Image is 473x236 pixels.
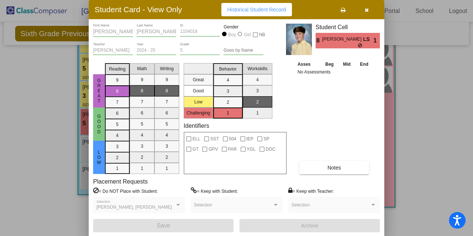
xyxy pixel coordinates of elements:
label: = Keep with Student: [191,187,238,195]
button: Historical Student Record [221,3,292,16]
input: Enter ID [180,29,220,34]
span: GPV [208,145,218,154]
span: PAR [228,145,237,154]
span: Notes [327,165,341,171]
div: Boy [228,31,236,38]
h3: Student Card - View Only [95,5,182,14]
td: No Assessments [296,68,373,76]
label: = Keep with Teacher: [288,187,334,195]
span: Save [157,222,170,229]
input: goes by name [224,48,263,53]
span: DOC [266,145,276,154]
mat-label: Gender [224,24,263,30]
span: ELL [193,134,200,143]
span: SP [263,134,269,143]
span: GT [193,145,199,154]
th: Mid [338,60,355,68]
label: Identifiers [184,122,209,129]
button: Archive [239,219,380,232]
th: Asses [296,60,320,68]
input: grade [180,48,220,53]
label: = Do NOT Place with Student: [93,187,158,195]
button: Save [93,219,234,232]
th: End [355,60,373,68]
span: [PERSON_NAME], [PERSON_NAME] [96,205,172,210]
span: Archive [301,223,319,229]
span: Low [96,150,102,165]
span: 1 [374,36,380,45]
div: Girl [244,31,251,38]
span: Good [96,114,102,134]
label: Placement Requests [93,178,148,185]
span: Great [96,78,102,104]
span: IEP [246,134,253,143]
span: YGL [247,145,256,154]
span: Historical Student Record [227,7,286,13]
button: Notes [299,161,369,174]
input: teacher [93,48,133,53]
h3: Student Cell [316,24,380,31]
span: 8 [316,36,322,45]
span: [PERSON_NAME] [322,35,363,43]
span: SST [210,134,219,143]
span: NB [259,30,265,39]
span: 504 [229,134,236,143]
span: LS [363,35,374,43]
input: year [137,48,177,53]
th: Beg [320,60,338,68]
